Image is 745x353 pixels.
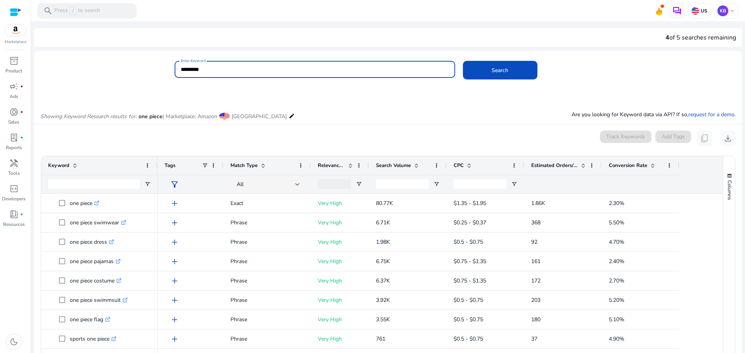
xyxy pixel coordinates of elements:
[9,158,19,168] span: handyman
[665,33,669,42] span: 4
[356,181,362,187] button: Open Filter Menu
[318,215,362,231] p: Very High
[170,218,179,227] span: add
[170,257,179,266] span: add
[318,292,362,308] p: Very High
[376,316,390,323] span: 3.55K
[20,110,23,114] span: fiber_manual_record
[181,58,206,64] mat-label: Enter Keyword
[609,219,624,226] span: 5.50%
[230,162,258,169] span: Match Type
[376,335,385,343] span: 761
[376,200,393,207] span: 80.77K
[454,296,483,304] span: $0.5 - $0.75
[609,200,624,207] span: 2.30%
[609,162,647,169] span: Conversion Rate
[9,133,19,142] span: lab_profile
[69,7,76,15] span: /
[230,331,304,347] p: Phrase
[609,296,624,304] span: 5.20%
[70,292,128,308] p: one piece swimmsuit
[454,277,486,284] span: $0.75 - $1.35
[5,39,26,45] p: Marketplace
[139,113,163,120] span: one piece
[170,238,179,247] span: add
[170,180,179,189] span: filter_alt
[454,335,483,343] span: $0.5 - $0.75
[5,67,22,74] p: Product
[531,335,537,343] span: 37
[9,337,19,346] span: dark_mode
[531,296,541,304] span: 203
[531,162,578,169] span: Estimated Orders/Month
[511,181,517,187] button: Open Filter Menu
[9,82,19,91] span: campaign
[454,238,483,246] span: $0.5 - $0.75
[8,119,19,126] p: Sales
[48,162,69,169] span: Keyword
[454,200,486,207] span: $1.35 - $1.95
[230,312,304,327] p: Phrase
[318,331,362,347] p: Very High
[531,316,541,323] span: 180
[318,312,362,327] p: Very High
[609,335,624,343] span: 4.90%
[318,253,362,269] p: Very High
[8,170,20,177] p: Tools
[144,181,151,187] button: Open Filter Menu
[376,219,390,226] span: 6.71K
[376,238,390,246] span: 1.98K
[609,258,624,265] span: 2.40%
[318,234,362,250] p: Very High
[572,110,736,119] p: Are you looking for Keyword data via API? If so, .
[6,144,22,151] p: Reports
[70,195,99,211] p: one piece
[454,162,464,169] span: CPC
[170,199,179,208] span: add
[699,8,707,14] p: US
[492,66,508,74] span: Search
[20,213,23,216] span: fiber_manual_record
[232,113,287,120] span: [GEOGRAPHIC_DATA]
[170,296,179,305] span: add
[531,219,541,226] span: 368
[376,179,429,189] input: Search Volume Filter Input
[531,258,541,265] span: 161
[40,113,137,120] i: Showing Keyword Research results for:
[531,238,537,246] span: 92
[165,162,175,169] span: Tags
[531,277,541,284] span: 172
[609,316,624,323] span: 5.10%
[688,111,735,118] a: request for a demo
[454,179,506,189] input: CPC Filter Input
[230,215,304,231] p: Phrase
[230,273,304,289] p: Phrase
[70,234,114,250] p: one piece dress
[3,221,25,228] p: Resources
[70,312,110,327] p: one piece flag
[691,7,699,15] img: us.svg
[163,113,217,120] span: | Marketplace: Amazon
[609,238,624,246] span: 4.70%
[9,107,19,117] span: donut_small
[454,219,486,226] span: $0.25 - $0.37
[5,24,26,36] img: amazon.svg
[376,258,390,265] span: 6.75K
[170,276,179,286] span: add
[463,61,537,79] button: Search
[318,273,362,289] p: Very High
[70,273,121,289] p: one piece costume
[237,181,244,188] span: All
[318,195,362,211] p: Very High
[70,215,126,231] p: one piece swimwear
[726,180,733,200] span: Columns
[609,277,624,284] span: 2.70%
[729,8,735,14] span: keyboard_arrow_down
[433,181,440,187] button: Open Filter Menu
[318,162,345,169] span: Relevance Score
[48,179,140,189] input: Keyword Filter Input
[531,200,545,207] span: 1.86K
[9,56,19,65] span: inventory_2
[289,111,295,121] mat-icon: edit
[717,5,728,16] p: KB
